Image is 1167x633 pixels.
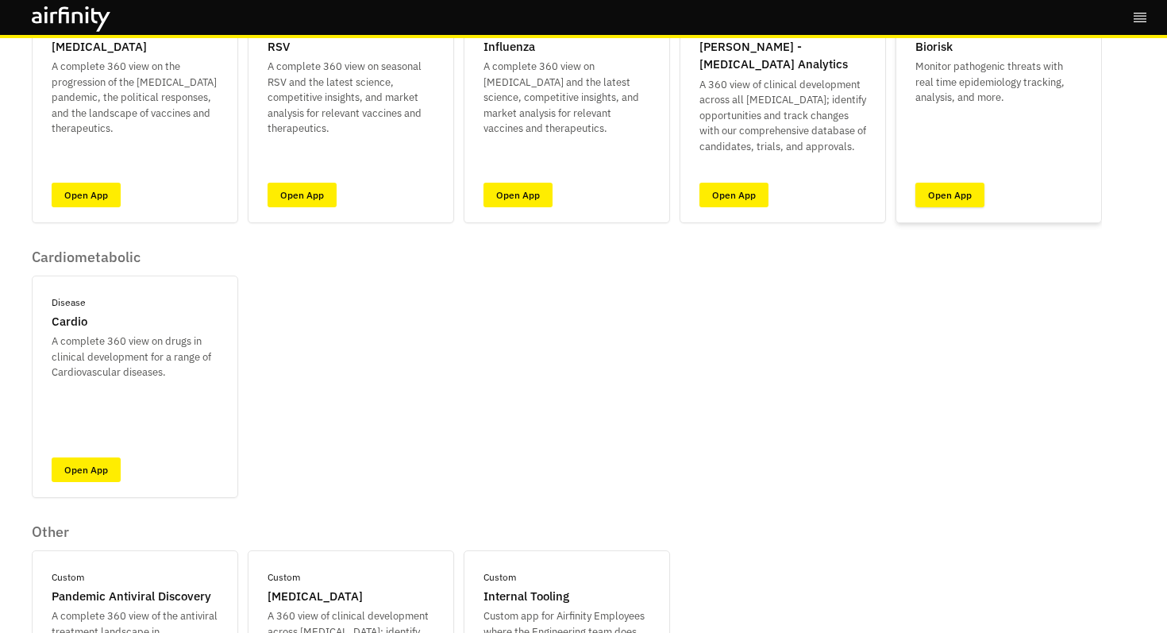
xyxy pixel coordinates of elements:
[483,38,535,56] p: Influenza
[52,334,218,380] p: A complete 360 view on drugs in clinical development for a range of Cardiovascular diseases.
[268,38,290,56] p: RSV
[483,59,650,137] p: A complete 360 view on [MEDICAL_DATA] and the latest science, competitive insights, and market an...
[915,183,984,207] a: Open App
[915,59,1082,106] p: Monitor pathogenic threats with real time epidemiology tracking, analysis, and more.
[52,38,147,56] p: [MEDICAL_DATA]
[32,249,238,266] p: Cardiometabolic
[52,588,211,606] p: Pandemic Antiviral Discovery
[52,570,84,585] p: Custom
[52,457,121,482] a: Open App
[32,523,670,541] p: Other
[268,588,363,606] p: [MEDICAL_DATA]
[52,295,86,310] p: Disease
[52,59,218,137] p: A complete 360 view on the progression of the [MEDICAL_DATA] pandemic, the political responses, a...
[699,183,768,207] a: Open App
[268,59,434,137] p: A complete 360 view on seasonal RSV and the latest science, competitive insights, and market anal...
[268,570,300,585] p: Custom
[52,183,121,207] a: Open App
[52,313,87,331] p: Cardio
[915,38,953,56] p: Biorisk
[483,588,569,606] p: Internal Tooling
[483,183,553,207] a: Open App
[268,183,337,207] a: Open App
[699,77,866,155] p: A 360 view of clinical development across all [MEDICAL_DATA]; identify opportunities and track ch...
[483,570,516,585] p: Custom
[699,38,866,74] p: [PERSON_NAME] - [MEDICAL_DATA] Analytics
